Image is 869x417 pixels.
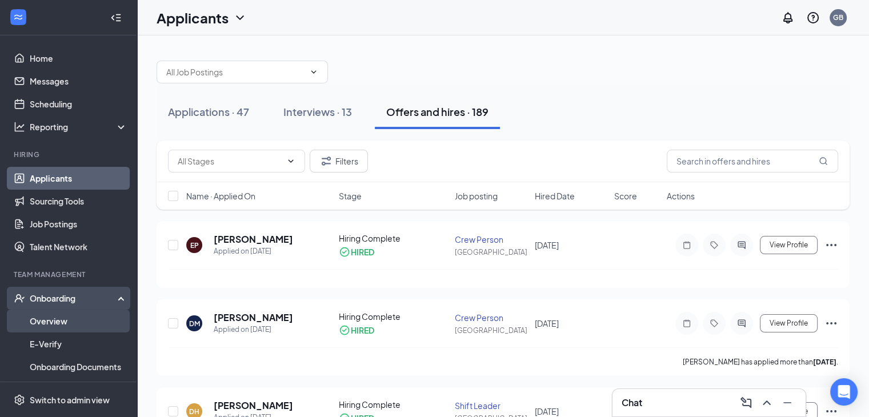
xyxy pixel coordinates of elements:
[190,240,199,250] div: EP
[535,190,575,202] span: Hired Date
[707,240,721,250] svg: Tag
[178,155,282,167] input: All Stages
[739,396,753,410] svg: ComposeMessage
[30,70,127,93] a: Messages
[455,326,527,335] div: [GEOGRAPHIC_DATA]
[622,396,642,409] h3: Chat
[319,154,333,168] svg: Filter
[30,292,118,304] div: Onboarding
[737,394,755,412] button: ComposeMessage
[14,292,25,304] svg: UserCheck
[780,396,794,410] svg: Minimize
[14,270,125,279] div: Team Management
[30,235,127,258] a: Talent Network
[806,11,820,25] svg: QuestionInfo
[339,311,448,322] div: Hiring Complete
[310,150,368,173] button: Filter Filters
[30,47,127,70] a: Home
[14,150,125,159] div: Hiring
[758,394,776,412] button: ChevronUp
[455,190,498,202] span: Job posting
[735,240,748,250] svg: ActiveChat
[667,190,695,202] span: Actions
[351,246,374,258] div: HIRED
[30,332,127,355] a: E-Verify
[760,396,774,410] svg: ChevronUp
[760,236,818,254] button: View Profile
[30,121,128,133] div: Reporting
[455,400,527,411] div: Shift Leader
[351,324,374,336] div: HIRED
[813,358,836,366] b: [DATE]
[14,394,25,406] svg: Settings
[166,66,305,78] input: All Job Postings
[455,247,527,257] div: [GEOGRAPHIC_DATA]
[830,378,858,406] div: Open Intercom Messenger
[455,234,527,245] div: Crew Person
[283,105,352,119] div: Interviews · 13
[535,318,559,328] span: [DATE]
[819,157,828,166] svg: MagnifyingGlass
[233,11,247,25] svg: ChevronDown
[339,324,350,336] svg: CheckmarkCircle
[535,240,559,250] span: [DATE]
[339,190,362,202] span: Stage
[833,13,843,22] div: GB
[13,11,24,23] svg: WorkstreamLogo
[770,319,808,327] span: View Profile
[778,394,796,412] button: Minimize
[214,311,293,324] h5: [PERSON_NAME]
[455,312,527,323] div: Crew Person
[707,319,721,328] svg: Tag
[683,357,838,367] p: [PERSON_NAME] has applied more than .
[186,190,255,202] span: Name · Applied On
[214,399,293,412] h5: [PERSON_NAME]
[309,67,318,77] svg: ChevronDown
[386,105,488,119] div: Offers and hires · 189
[735,319,748,328] svg: ActiveChat
[30,167,127,190] a: Applicants
[30,378,127,401] a: Activity log
[680,240,694,250] svg: Note
[168,105,249,119] div: Applications · 47
[667,150,838,173] input: Search in offers and hires
[214,233,293,246] h5: [PERSON_NAME]
[189,319,200,328] div: DM
[339,232,448,244] div: Hiring Complete
[214,324,293,335] div: Applied on [DATE]
[14,121,25,133] svg: Analysis
[770,241,808,249] span: View Profile
[824,238,838,252] svg: Ellipses
[781,11,795,25] svg: Notifications
[30,355,127,378] a: Onboarding Documents
[760,314,818,332] button: View Profile
[614,190,637,202] span: Score
[110,12,122,23] svg: Collapse
[214,246,293,257] div: Applied on [DATE]
[286,157,295,166] svg: ChevronDown
[824,316,838,330] svg: Ellipses
[30,93,127,115] a: Scheduling
[339,246,350,258] svg: CheckmarkCircle
[157,8,229,27] h1: Applicants
[535,406,559,416] span: [DATE]
[680,319,694,328] svg: Note
[30,310,127,332] a: Overview
[30,394,110,406] div: Switch to admin view
[30,212,127,235] a: Job Postings
[339,399,448,410] div: Hiring Complete
[189,407,199,416] div: DH
[30,190,127,212] a: Sourcing Tools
